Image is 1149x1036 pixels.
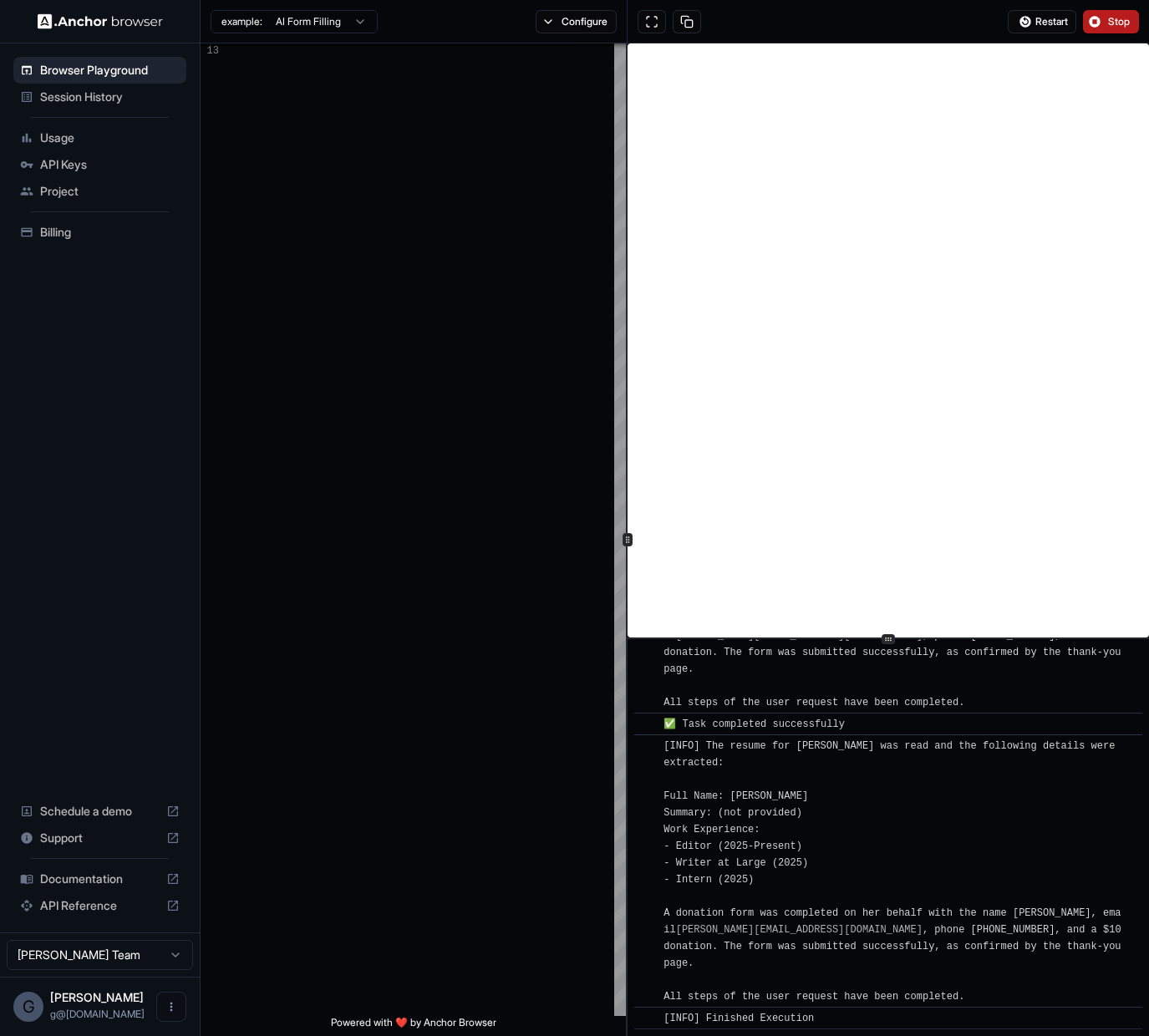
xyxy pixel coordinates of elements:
span: [INFO] The resume for [PERSON_NAME] was read and the following details were extracted: Full Name:... [663,740,1127,1003]
div: Support [13,825,186,851]
span: g@2.works [50,1008,145,1020]
span: API Keys [40,156,180,173]
a: [PERSON_NAME][EMAIL_ADDRESS][DOMAIN_NAME] [676,924,923,936]
span: Documentation [40,871,160,887]
div: API Reference [13,892,186,919]
div: 13 [201,43,219,58]
div: Browser Playground [13,57,186,84]
span: ​ [643,738,651,754]
div: Billing [13,219,186,246]
div: G [13,992,43,1022]
div: Schedule a demo [13,798,186,825]
div: API Keys [13,151,186,178]
button: Restart [1008,10,1076,33]
button: Configure [536,10,617,33]
span: Support [40,830,160,846]
span: ​ [643,1010,651,1027]
button: Open in full screen [638,10,666,33]
span: ​ [643,716,651,733]
span: [INFO] Finished Execution [663,1013,814,1024]
div: Project [13,178,186,205]
span: API Reference [40,897,160,914]
span: Usage [40,129,180,146]
div: Documentation [13,866,186,892]
span: Session History [40,89,180,105]
span: Project [40,183,180,200]
span: Gareth R [50,990,144,1004]
div: Session History [13,84,186,110]
span: Restart [1035,15,1068,28]
button: Copy session ID [673,10,701,33]
span: Powered with ❤️ by Anchor Browser [331,1016,496,1036]
span: Stop [1108,15,1131,28]
div: Usage [13,124,186,151]
span: Browser Playground [40,62,180,79]
img: Anchor Logo [38,13,163,29]
span: Billing [40,224,180,241]
span: ✅ Task completed successfully [663,719,845,730]
button: Stop [1083,10,1139,33]
span: example: [221,15,262,28]
button: Open menu [156,992,186,1022]
span: Schedule a demo [40,803,160,820]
